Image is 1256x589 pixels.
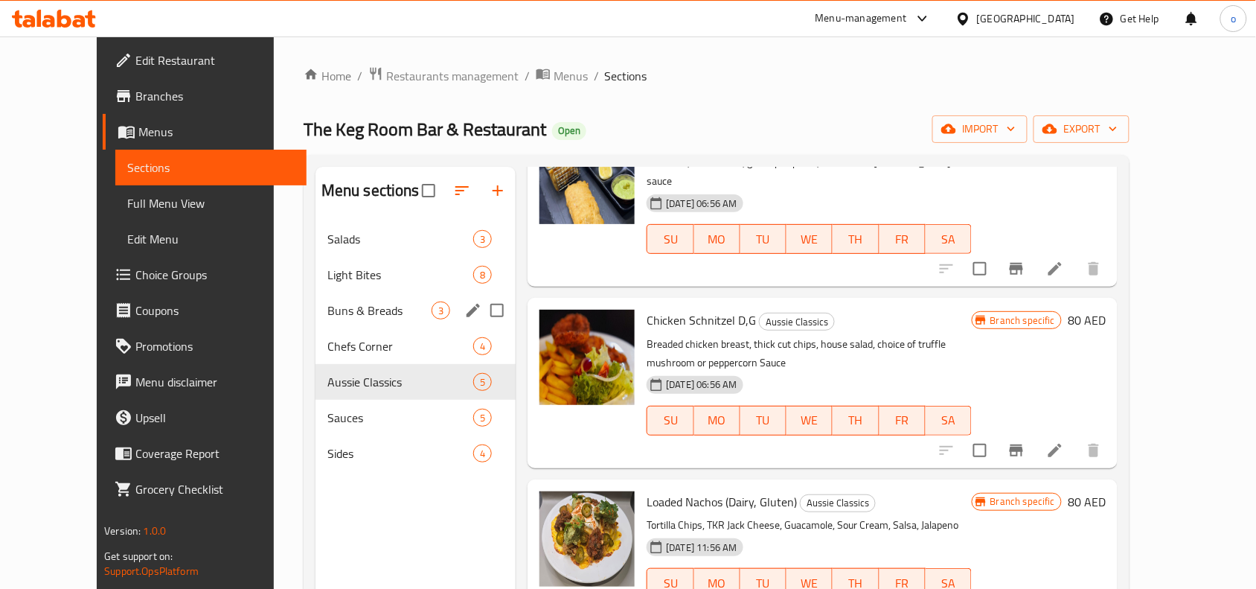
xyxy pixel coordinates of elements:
button: SA [926,224,972,254]
span: WE [792,410,827,431]
span: Sections [605,67,647,85]
span: SA [932,229,966,250]
span: Branch specific [984,494,1061,509]
a: Promotions [103,328,307,364]
span: Light Bites [327,266,473,284]
span: Edit Menu [127,230,295,248]
div: Aussie Classics5 [315,364,516,400]
a: Edit Menu [115,221,307,257]
span: Branches [135,87,295,105]
img: Loaded Nachos (Dairy, Gluten) [539,491,635,587]
button: SU [647,406,693,436]
a: Support.OpsPlatform [104,561,199,581]
span: Buns & Breads [327,302,432,319]
span: Sort sections [444,173,480,208]
div: items [432,302,450,319]
button: Add section [480,173,516,208]
span: Salads [327,230,473,248]
a: Menus [103,114,307,150]
span: FR [885,229,920,250]
span: 3 [432,304,449,318]
a: Grocery Checklist [103,471,307,507]
button: edit [462,299,484,322]
span: Menu disclaimer [135,373,295,391]
span: import [944,120,1016,139]
div: items [473,266,492,284]
span: Chicken Schnitzel D,G [647,309,756,331]
div: items [473,373,492,391]
li: / [594,67,599,85]
button: delete [1076,251,1112,287]
span: Aussie Classics [801,494,875,512]
button: TH [833,224,879,254]
button: SA [926,406,972,436]
span: Sections [127,159,295,176]
span: MO [700,410,734,431]
span: [DATE] 06:56 AM [660,197,743,211]
a: Branches [103,78,307,114]
a: Menus [536,66,588,86]
div: Light Bites8 [315,257,516,293]
span: Full Menu View [127,194,295,212]
h2: Menu sections [321,179,420,202]
div: Chefs Corner4 [315,328,516,364]
a: Choice Groups [103,257,307,293]
span: Aussie Classics [327,373,473,391]
span: Chefs Corner [327,337,473,355]
span: TU [746,229,781,250]
div: Buns & Breads3edit [315,293,516,328]
button: SU [647,224,693,254]
span: TH [839,229,873,250]
button: import [932,115,1028,143]
li: / [357,67,362,85]
p: Breaded chicken breast, thick cut chips, house salad, choice of truffle mushroom or peppercorn Sauce [647,335,971,372]
a: Full Menu View [115,185,307,221]
div: items [473,230,492,248]
span: Menus [554,67,588,85]
span: Coupons [135,302,295,319]
h6: 80 AED [1068,310,1106,331]
span: Sauces [327,409,473,427]
span: 8 [474,268,491,282]
h6: 80 AED [1068,491,1106,512]
div: items [473,445,492,462]
span: Upsell [135,409,295,427]
span: SU [653,229,688,250]
span: Sides [327,445,473,462]
button: delete [1076,433,1112,468]
span: Menus [138,123,295,141]
div: items [473,337,492,355]
p: Tortilla Chips, TKR Jack Cheese, Guacamole, Sour Cream, Salsa, Jalapeno [647,516,971,535]
span: Edit Restaurant [135,51,295,69]
span: MO [700,229,734,250]
button: Branch-specific-item [999,433,1034,468]
a: Edit menu item [1046,442,1064,459]
div: Salads3 [315,221,516,257]
p: Fried fish, thick flakes, green pea puree, homemade [MEDICAL_DATA] sauce [647,153,971,191]
div: Sauces5 [315,400,516,436]
button: FR [879,224,926,254]
span: Restaurants management [386,67,519,85]
a: Coupons [103,293,307,328]
img: Fish & Chips (S, D, G) [539,129,635,224]
span: Coverage Report [135,445,295,462]
span: Choice Groups [135,266,295,284]
span: The Keg Room Bar & Restaurant [304,112,546,146]
div: Open [552,122,586,140]
a: Menu disclaimer [103,364,307,400]
div: Aussie Classics [800,494,876,512]
nav: Menu sections [315,215,516,477]
a: Upsell [103,400,307,436]
button: MO [694,224,740,254]
button: MO [694,406,740,436]
span: Promotions [135,337,295,355]
a: Home [304,67,351,85]
span: Select to update [964,435,996,466]
span: Select all sections [413,175,444,206]
div: Menu-management [816,10,907,28]
button: WE [786,224,833,254]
